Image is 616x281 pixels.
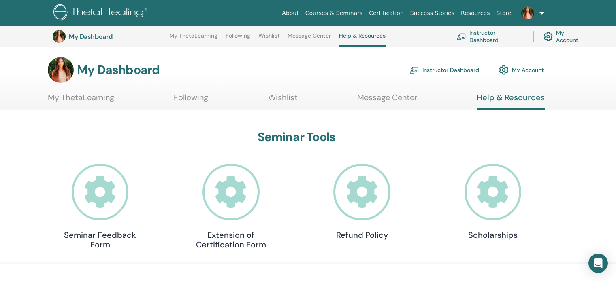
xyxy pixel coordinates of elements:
a: Instructor Dashboard [409,61,479,79]
a: Resources [458,6,493,21]
div: Open Intercom Messenger [588,254,608,273]
h4: Scholarships [452,230,533,240]
img: chalkboard-teacher.svg [457,33,466,40]
a: Success Stories [407,6,458,21]
a: Extension of Certification Form [190,164,271,250]
a: About [279,6,302,21]
h4: Refund Policy [322,230,403,240]
a: My ThetaLearning [48,93,114,108]
img: default.jpg [48,57,74,83]
a: Scholarships [452,164,533,240]
a: Seminar Feedback Form [60,164,141,250]
a: My Account [499,61,544,79]
a: Help & Resources [477,93,545,110]
img: cog.svg [544,30,553,43]
h4: Seminar Feedback Form [60,230,141,249]
a: My ThetaLearning [169,32,217,45]
a: My Account [544,27,586,45]
a: Instructor Dashboard [457,27,523,45]
h3: My Dashboard [77,63,160,77]
a: Following [226,32,250,45]
a: Certification [366,6,407,21]
img: logo.png [53,4,150,22]
img: chalkboard-teacher.svg [409,66,419,74]
a: Message Center [288,32,331,45]
a: Message Center [357,93,417,108]
a: Refund Policy [322,164,403,240]
h4: Extension of Certification Form [190,230,271,249]
a: Help & Resources [339,32,386,47]
a: Following [174,93,208,108]
h3: Seminar Tools [60,130,533,144]
a: Courses & Seminars [302,6,366,21]
img: cog.svg [499,63,509,77]
img: default.jpg [53,30,66,43]
img: default.jpg [521,6,534,19]
a: Wishlist [258,32,280,45]
a: Wishlist [268,93,298,108]
h3: My Dashboard [69,33,150,40]
a: Store [493,6,515,21]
